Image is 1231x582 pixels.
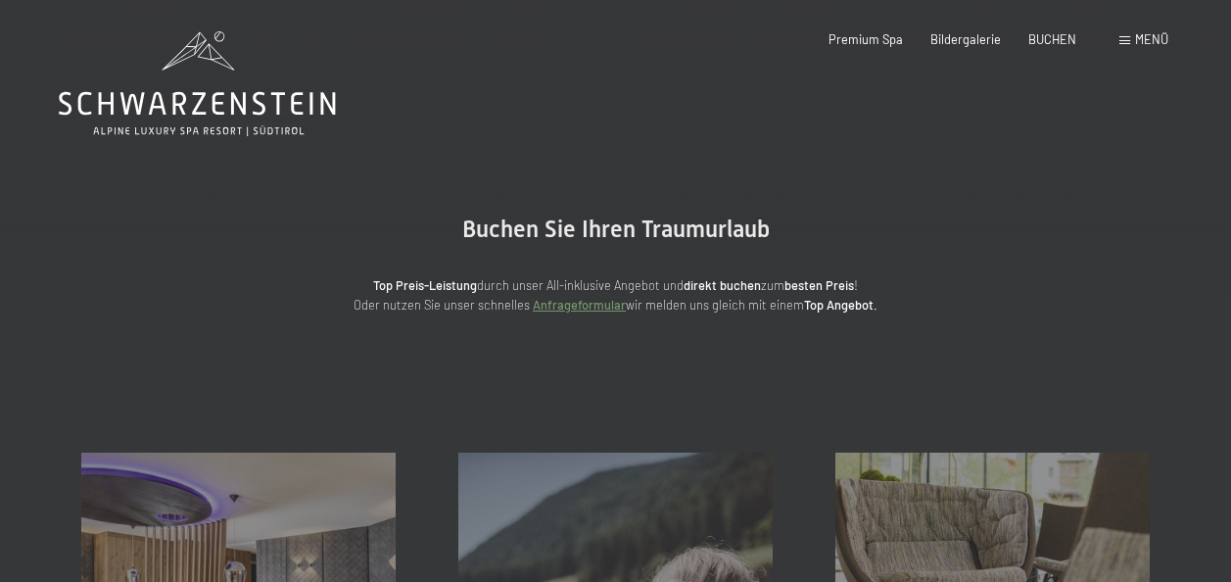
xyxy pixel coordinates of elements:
[829,31,903,47] a: Premium Spa
[784,277,854,293] strong: besten Preis
[373,277,477,293] strong: Top Preis-Leistung
[684,277,761,293] strong: direkt buchen
[533,297,626,313] a: Anfrageformular
[462,216,770,243] span: Buchen Sie Ihren Traumurlaub
[930,31,1001,47] a: Bildergalerie
[224,275,1008,315] p: durch unser All-inklusive Angebot und zum ! Oder nutzen Sie unser schnelles wir melden uns gleich...
[1135,31,1168,47] span: Menü
[1028,31,1076,47] a: BUCHEN
[804,297,877,313] strong: Top Angebot.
